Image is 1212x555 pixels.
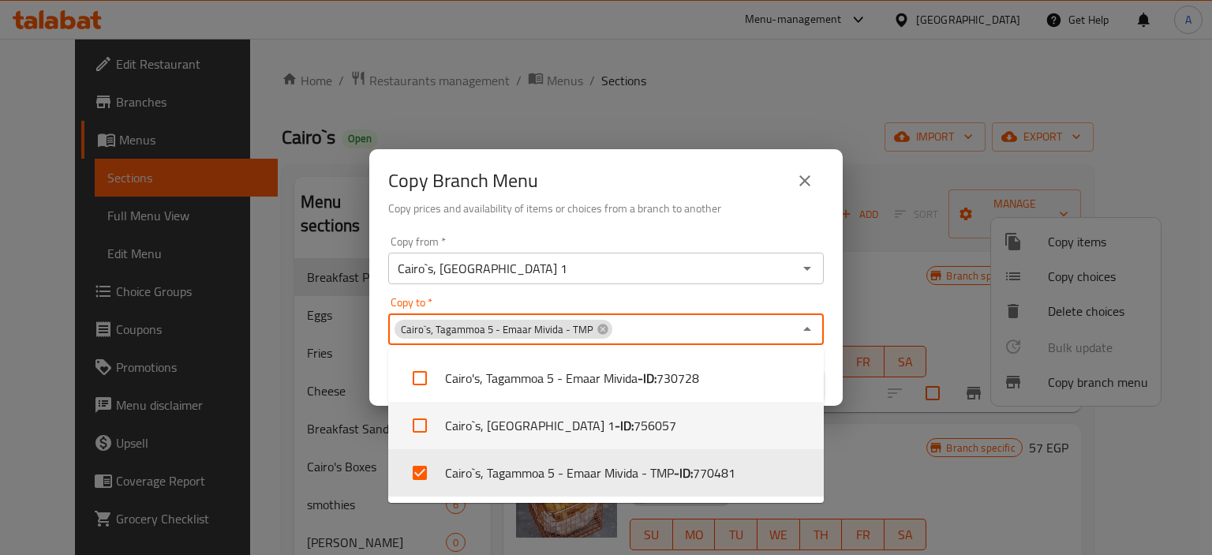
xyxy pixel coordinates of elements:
[786,162,824,200] button: close
[395,322,600,337] span: Cairo`s, Tagammoa 5 - Emaar Mivida - TMP
[388,168,538,193] h2: Copy Branch Menu
[638,369,656,388] b: - ID:
[634,416,676,435] span: 756057
[395,320,612,339] div: Cairo`s, Tagammoa 5 - Emaar Mivida - TMP
[615,416,634,435] b: - ID:
[674,463,693,482] b: - ID:
[388,200,824,217] h6: Copy prices and availability of items or choices from a branch to another
[388,402,824,449] li: Cairo`s, [GEOGRAPHIC_DATA] 1
[656,369,699,388] span: 730728
[388,449,824,497] li: Cairo`s, Tagammoa 5 - Emaar Mivida - TMP
[796,257,818,279] button: Open
[693,463,735,482] span: 770481
[796,318,818,340] button: Close
[388,354,824,402] li: Cairo's, Tagammoa 5 - Emaar Mivida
